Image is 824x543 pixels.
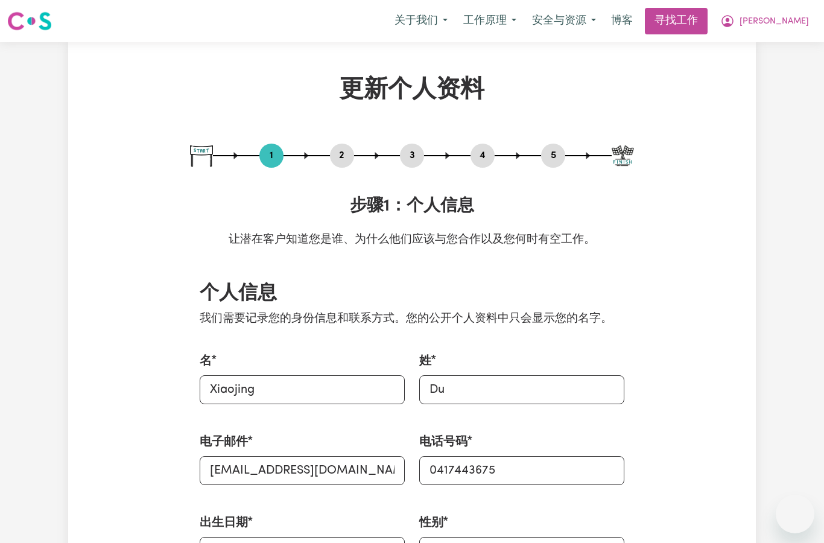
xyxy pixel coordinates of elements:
[200,355,212,367] font: 名
[419,436,467,448] font: 电话号码
[200,517,248,529] font: 出生日期
[200,284,277,303] font: 个人信息
[604,8,640,34] a: 博客
[419,355,431,367] font: 姓
[410,151,415,160] font: 3
[200,436,248,448] font: 电子邮件
[551,151,556,160] font: 5
[390,198,407,215] font: ：
[270,151,273,160] font: 1
[419,517,443,529] font: 性别
[532,15,586,27] font: 安全与资源
[330,148,354,164] button: 转到步骤 2
[229,234,595,246] font: 让潜在客户知道您是谁、为什么他们应该与您合作以及您何时有空工作。
[387,8,455,34] button: 关于我们
[340,78,484,103] font: 更新个人资料
[455,8,524,34] button: 工作原理
[400,148,424,164] button: 转至步骤 3
[541,148,565,164] button: 转至步骤 5
[259,148,284,164] button: 转到步骤 1
[7,10,52,32] img: Careseekers 徽标
[384,198,390,215] font: 1
[524,8,604,34] button: 安全与资源
[654,15,698,27] font: 寻找工作
[350,198,384,215] font: 步骤
[645,8,708,34] a: 寻找工作
[7,7,52,35] a: Careseekers 徽标
[407,198,474,215] font: 个人信息
[611,15,633,27] font: 博客
[740,17,809,26] font: [PERSON_NAME]
[480,151,486,160] font: 4
[712,8,817,34] button: 我的账户
[776,495,814,533] iframe: 启动消息传送窗口的按钮
[471,148,495,164] button: 转至步骤 4
[463,15,507,27] font: 工作原理
[339,151,344,160] font: 2
[200,313,612,325] font: 我们需要记录您的身份信息和联系方式。您的公开个人资料中只会显示您的名字。
[395,15,438,27] font: 关于我们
